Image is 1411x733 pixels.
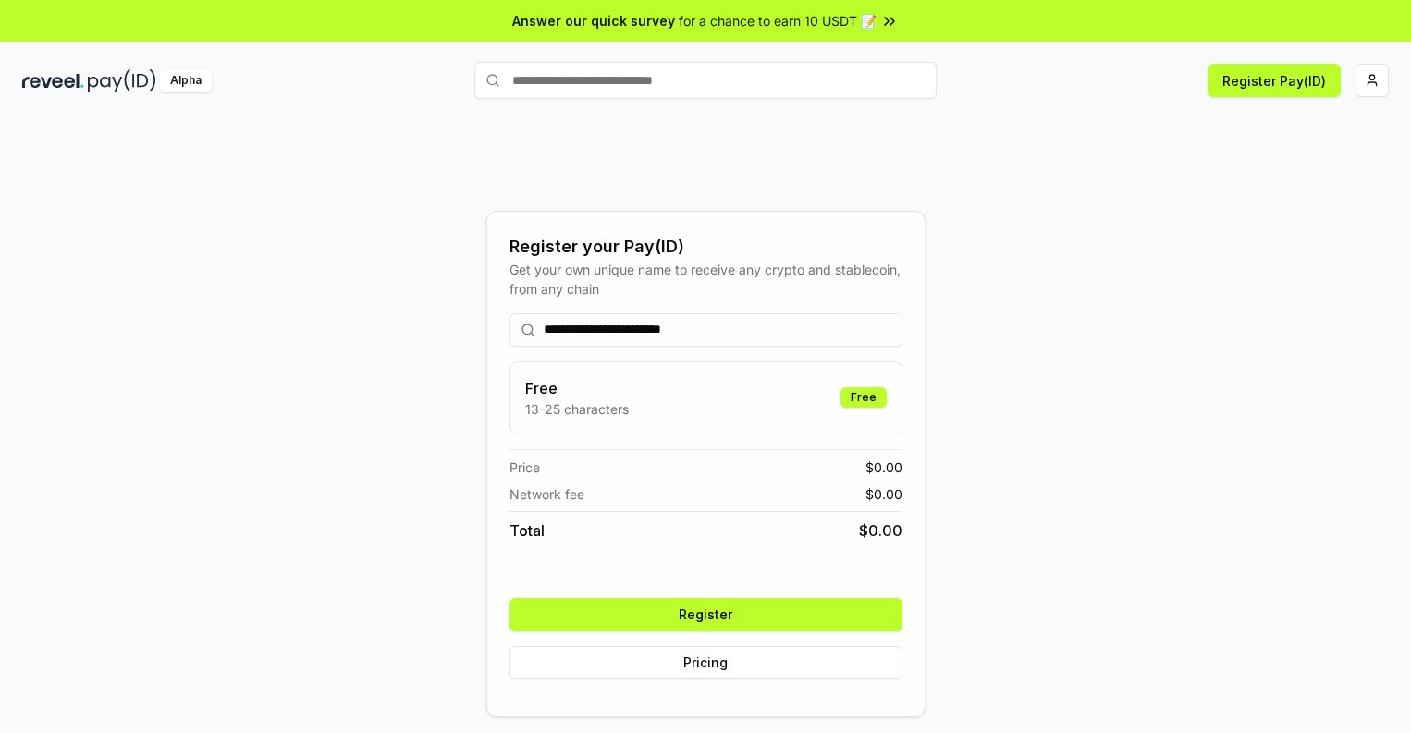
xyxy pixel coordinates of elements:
[509,260,902,299] div: Get your own unique name to receive any crypto and stablecoin, from any chain
[859,519,902,542] span: $ 0.00
[840,387,887,408] div: Free
[679,11,877,31] span: for a chance to earn 10 USDT 📝
[509,519,545,542] span: Total
[22,69,84,92] img: reveel_dark
[509,484,584,504] span: Network fee
[509,458,540,477] span: Price
[509,234,902,260] div: Register your Pay(ID)
[525,399,629,419] p: 13-25 characters
[509,598,902,631] button: Register
[509,646,902,679] button: Pricing
[865,484,902,504] span: $ 0.00
[160,69,212,92] div: Alpha
[512,11,675,31] span: Answer our quick survey
[865,458,902,477] span: $ 0.00
[88,69,156,92] img: pay_id
[525,377,629,399] h3: Free
[1208,64,1341,97] button: Register Pay(ID)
